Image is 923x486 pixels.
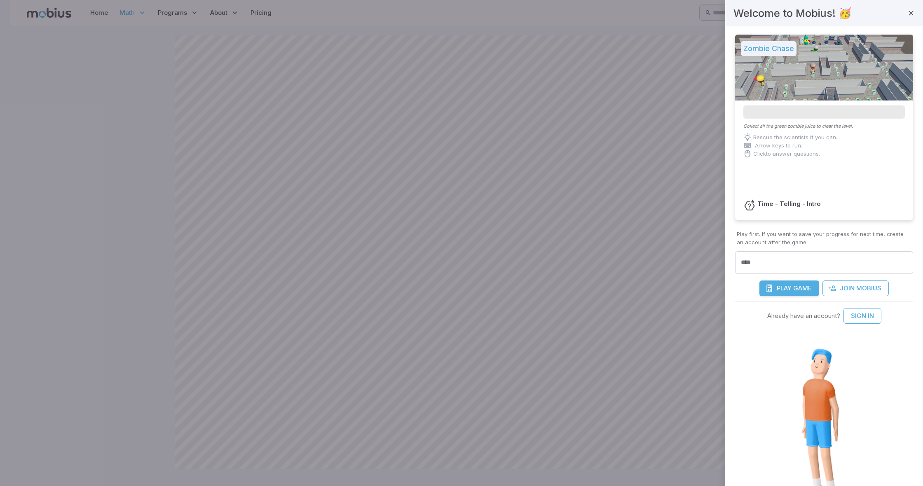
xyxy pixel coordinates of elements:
[757,199,821,208] h6: Time - Telling - Intro
[822,280,889,296] a: Join Mobius
[767,311,840,320] p: Already have an account?
[737,230,911,246] p: Play first. If you want to save your progress for next time, create an account after the game.
[843,308,881,324] a: Sign In
[733,5,852,21] h4: Welcome to Mobius! 🥳
[755,141,802,150] p: Arrow keys to run.
[793,284,812,293] span: Game
[753,133,837,141] p: Rescue the scientists if you can.
[741,41,796,56] h5: Zombie Chase
[777,284,792,293] span: Play
[743,123,905,130] p: Collect all the green zombie juice to clear the level.
[759,280,819,296] button: PlayGame
[753,150,820,158] p: Click to answer questions.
